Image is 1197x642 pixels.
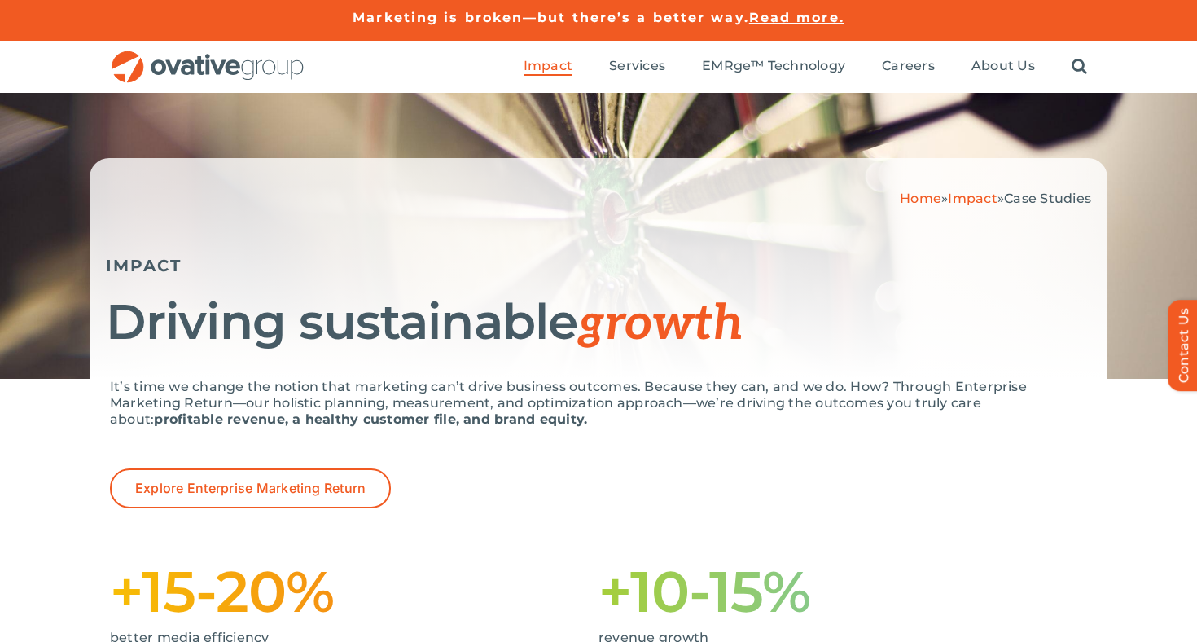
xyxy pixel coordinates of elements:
[971,58,1035,74] span: About Us
[900,191,1091,206] span: » »
[882,58,935,76] a: Careers
[106,296,1091,350] h1: Driving sustainable
[882,58,935,74] span: Careers
[110,49,305,64] a: OG_Full_horizontal_RGB
[524,58,572,74] span: Impact
[106,256,1091,275] h5: IMPACT
[1004,191,1091,206] span: Case Studies
[702,58,845,76] a: EMRge™ Technology
[110,468,391,508] a: Explore Enterprise Marketing Return
[749,10,844,25] a: Read more.
[110,565,598,618] h1: +15-20%
[702,58,845,74] span: EMRge™ Technology
[524,41,1087,93] nav: Menu
[577,295,743,354] span: growth
[135,481,366,496] span: Explore Enterprise Marketing Return
[110,379,1087,428] p: It’s time we change the notion that marketing can’t drive business outcomes. Because they can, an...
[154,411,587,427] strong: profitable revenue, a healthy customer file, and brand equity.
[1072,58,1087,76] a: Search
[948,191,997,206] a: Impact
[524,58,572,76] a: Impact
[353,10,749,25] a: Marketing is broken—but there’s a better way.
[971,58,1035,76] a: About Us
[609,58,665,74] span: Services
[609,58,665,76] a: Services
[900,191,941,206] a: Home
[598,565,1087,618] h1: +10-15%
